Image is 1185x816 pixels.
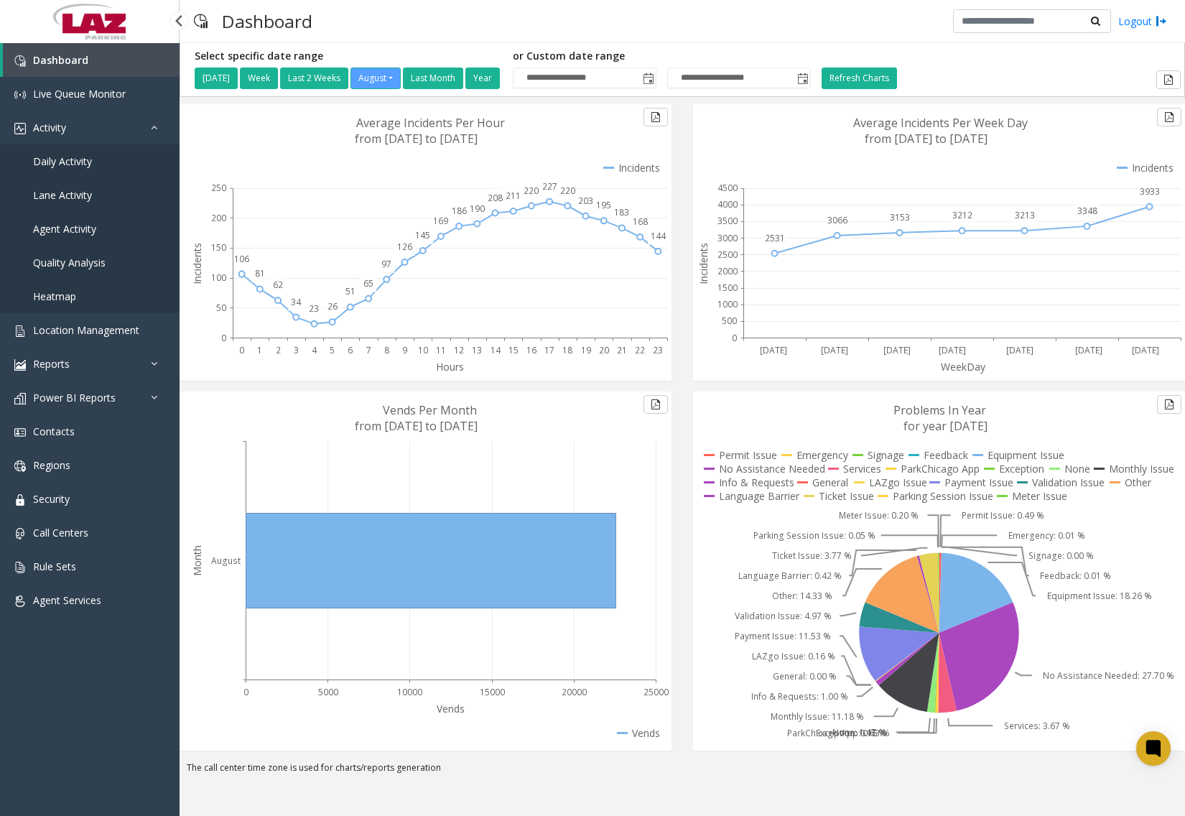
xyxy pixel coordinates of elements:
button: Refresh Charts [822,68,897,89]
text: 51 [345,285,355,297]
span: Contacts [33,425,75,438]
text: Incidents [190,243,204,284]
text: 200 [211,212,226,224]
button: Export to pdf [643,108,668,126]
span: Security [33,492,70,506]
text: 2000 [717,265,738,277]
img: pageIcon [194,4,208,39]
a: Dashboard [3,43,180,77]
button: Last Month [403,68,463,89]
text: Average Incidents Per Week Day [853,115,1028,131]
text: 0 [239,344,244,356]
span: Regions [33,458,70,472]
text: 203 [578,195,593,207]
text: No Assistance Needed: 27.70 % [1043,669,1174,682]
a: Logout [1118,14,1167,29]
text: 4500 [717,182,738,194]
span: Agent Services [33,593,101,607]
text: 20000 [562,686,587,698]
span: Daily Activity [33,154,92,168]
text: 22 [635,344,645,356]
text: Vends Per Month [383,402,477,418]
button: Week [240,68,278,89]
text: 0 [732,332,737,344]
text: 15 [508,344,519,356]
text: Monthly Issue: 11.18 % [771,710,864,723]
text: 10000 [397,686,422,698]
text: 186 [452,205,467,217]
text: 1000 [717,298,738,310]
text: 19 [581,344,591,356]
text: Validation Issue: 4.97 % [735,610,832,622]
span: Power BI Reports [33,391,116,404]
text: 15000 [480,686,505,698]
text: Month [190,545,204,576]
text: 220 [560,185,575,197]
text: 25000 [643,686,669,698]
text: 23 [309,302,319,315]
text: [DATE] [821,344,848,356]
text: 250 [211,182,226,194]
text: Vends [437,702,465,715]
text: 4 [312,344,317,356]
text: Emergency: 0.01 % [1008,529,1085,542]
text: Parking Session Issue: 0.05 % [753,529,875,542]
text: from [DATE] to [DATE] [355,418,478,434]
text: Problems In Year [893,402,986,418]
text: for year [DATE] [903,418,987,434]
text: 3213 [1015,209,1035,221]
text: Equipment Issue: 18.26 % [1047,590,1152,602]
text: from [DATE] to [DATE] [865,131,987,147]
button: Export to pdf [1157,395,1181,414]
img: logout [1156,14,1167,29]
text: 190 [470,203,485,215]
text: 14 [491,344,501,356]
text: 65 [363,277,373,289]
button: August [350,68,401,89]
text: 150 [211,241,226,254]
text: 17 [544,344,554,356]
text: 23 [653,344,663,356]
text: 208 [488,192,503,204]
text: 145 [415,229,430,241]
text: 16 [526,344,536,356]
text: 62 [273,279,283,291]
text: 126 [397,241,412,253]
span: Call Centers [33,526,88,539]
text: 106 [234,253,249,265]
text: Other: 14.33 % [772,590,832,602]
button: Year [465,68,500,89]
text: 3933 [1140,185,1160,198]
text: Exception: 0.16 % [816,727,887,739]
text: 1 [257,344,262,356]
text: August [211,555,241,567]
text: WeekDay [941,360,986,374]
button: Last 2 Weeks [280,68,348,89]
text: 7 [366,344,371,356]
text: Average Incidents Per Hour [356,115,505,131]
text: 9 [402,344,407,356]
button: [DATE] [195,68,238,89]
text: 8 [384,344,389,356]
text: Services: 3.67 % [1004,720,1070,732]
text: 2500 [717,249,738,261]
img: 'icon' [14,562,26,573]
span: Live Queue Monitor [33,87,126,101]
text: None: 1.47 % [832,726,886,738]
img: 'icon' [14,89,26,101]
text: 144 [651,230,666,242]
span: Toggle popup [640,68,656,88]
text: 11 [436,344,446,356]
text: 4000 [717,198,738,210]
text: 34 [291,296,302,308]
text: 6 [348,344,353,356]
text: 0 [221,332,226,344]
img: 'icon' [14,595,26,607]
text: 18 [562,344,572,356]
text: Incidents [697,243,710,284]
text: Permit Issue: 0.49 % [962,509,1044,521]
text: Language Barrier: 0.42 % [738,570,842,582]
text: 3000 [717,232,738,244]
text: 3066 [827,214,847,226]
span: Toggle popup [794,68,810,88]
